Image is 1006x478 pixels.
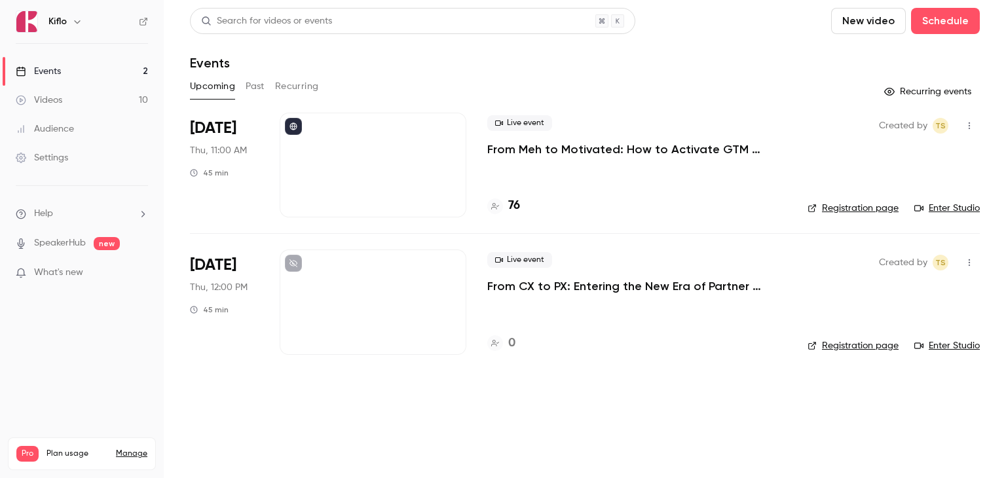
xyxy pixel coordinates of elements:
[16,207,148,221] li: help-dropdown-opener
[34,266,83,280] span: What's new
[132,267,148,279] iframe: Noticeable Trigger
[190,144,247,157] span: Thu, 11:00 AM
[16,94,62,107] div: Videos
[933,118,948,134] span: Tomica Stojanovikj
[16,122,74,136] div: Audience
[808,202,899,215] a: Registration page
[190,76,235,97] button: Upcoming
[116,449,147,459] a: Manage
[914,339,980,352] a: Enter Studio
[487,115,552,131] span: Live event
[246,76,265,97] button: Past
[831,8,906,34] button: New video
[34,207,53,221] span: Help
[190,118,236,139] span: [DATE]
[94,237,120,250] span: new
[190,281,248,294] span: Thu, 12:00 PM
[879,118,927,134] span: Created by
[190,113,259,217] div: Sep 4 Thu, 5:00 PM (Europe/Rome)
[190,249,259,354] div: Sep 25 Thu, 5:00 PM (Europe/Rome)
[878,81,980,102] button: Recurring events
[190,304,229,315] div: 45 min
[48,15,67,28] h6: Kiflo
[879,255,927,270] span: Created by
[47,449,108,459] span: Plan usage
[508,197,520,215] h4: 76
[935,118,946,134] span: TS
[935,255,946,270] span: TS
[16,11,37,32] img: Kiflo
[190,168,229,178] div: 45 min
[487,141,787,157] a: From Meh to Motivated: How to Activate GTM Teams with FOMO & Competitive Drive
[508,335,515,352] h4: 0
[190,55,230,71] h1: Events
[16,446,39,462] span: Pro
[201,14,332,28] div: Search for videos or events
[487,197,520,215] a: 76
[16,151,68,164] div: Settings
[190,255,236,276] span: [DATE]
[914,202,980,215] a: Enter Studio
[34,236,86,250] a: SpeakerHub
[487,278,787,294] a: From CX to PX: Entering the New Era of Partner Experience
[275,76,319,97] button: Recurring
[911,8,980,34] button: Schedule
[487,335,515,352] a: 0
[933,255,948,270] span: Tomica Stojanovikj
[808,339,899,352] a: Registration page
[487,252,552,268] span: Live event
[16,65,61,78] div: Events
